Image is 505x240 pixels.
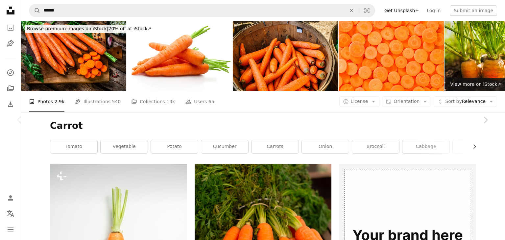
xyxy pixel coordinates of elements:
a: Browse premium images on iStock|20% off at iStock↗ [21,21,157,37]
span: Sort by [445,99,462,104]
a: cucumber [201,140,248,153]
a: Next [466,88,505,152]
span: Relevance [445,98,486,105]
button: Menu [4,223,17,236]
span: Orientation [394,99,420,104]
div: 20% off at iStock ↗ [25,25,154,33]
span: 14k [166,98,175,105]
button: Sort byRelevance [434,96,497,107]
a: View more on iStock↗ [446,78,505,91]
button: Visual search [359,4,375,17]
button: Clear [344,4,359,17]
a: cabbage [402,140,449,153]
a: Get Unsplash+ [380,5,423,16]
img: Carrot slices arrangement in a row composition full frame vegetables [339,21,444,91]
a: Collections [4,82,17,95]
span: 65 [208,98,214,105]
button: Orientation [382,96,431,107]
a: onion [302,140,349,153]
button: Submit an image [450,5,497,16]
img: Overhead view of freshly sliced organic carrots on cutting board [21,21,126,91]
a: Illustrations 540 [75,91,121,112]
span: View more on iStock ↗ [450,82,501,87]
h1: Carrot [50,120,476,132]
a: Collections 14k [131,91,175,112]
a: Log in / Sign up [4,191,17,204]
img: Fresh carrots isolated on white background [127,21,232,91]
a: vegetable [101,140,148,153]
a: spinach [453,140,500,153]
span: License [351,99,368,104]
img: Carrot Basket [233,21,338,91]
form: Find visuals sitewide [29,4,375,17]
a: potato [151,140,198,153]
span: 540 [112,98,121,105]
a: carrots [252,140,299,153]
button: Search Unsplash [29,4,40,17]
a: tomato [50,140,97,153]
a: broccoli [352,140,399,153]
a: Users 65 [185,91,214,112]
span: Browse premium images on iStock | [27,26,108,31]
a: Log in [423,5,445,16]
a: Photos [4,21,17,34]
button: Language [4,207,17,220]
a: Explore [4,66,17,79]
button: License [339,96,380,107]
a: Illustrations [4,37,17,50]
